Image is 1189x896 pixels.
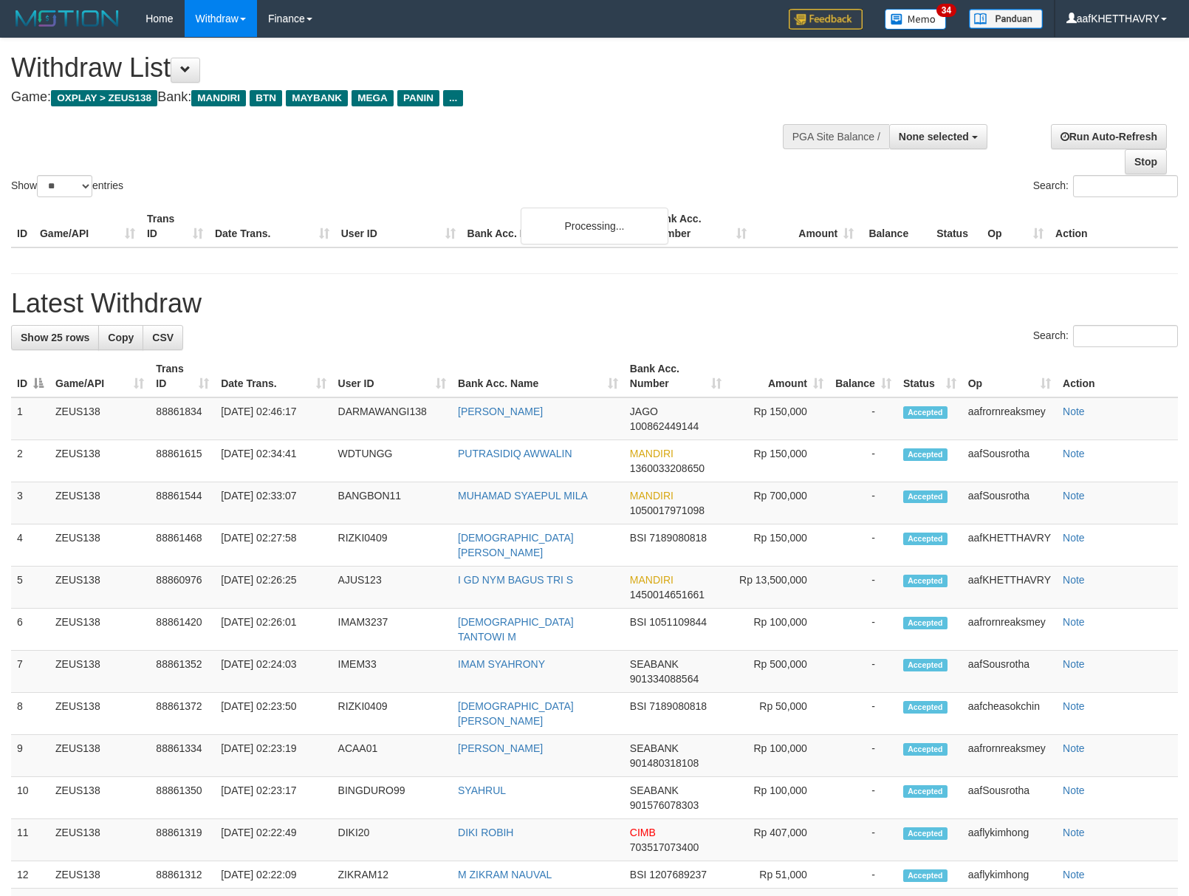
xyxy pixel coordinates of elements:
[11,397,49,440] td: 1
[829,777,897,819] td: -
[727,482,829,524] td: Rp 700,000
[215,693,332,735] td: [DATE] 02:23:50
[458,700,574,727] a: [DEMOGRAPHIC_DATA][PERSON_NAME]
[727,777,829,819] td: Rp 100,000
[108,332,134,343] span: Copy
[903,659,948,671] span: Accepted
[49,355,150,397] th: Game/API: activate to sort column ascending
[630,841,699,853] span: Copy 703517073400 to clipboard
[150,819,215,861] td: 88861319
[630,658,679,670] span: SEABANK
[962,397,1057,440] td: aafrornreaksmey
[903,490,948,503] span: Accepted
[332,651,452,693] td: IMEM33
[332,355,452,397] th: User ID: activate to sort column ascending
[1073,175,1178,197] input: Search:
[630,799,699,811] span: Copy 901576078303 to clipboard
[829,735,897,777] td: -
[215,397,332,440] td: [DATE] 02:46:17
[829,651,897,693] td: -
[452,355,624,397] th: Bank Acc. Name: activate to sort column ascending
[521,208,668,244] div: Processing...
[1063,490,1085,502] a: Note
[829,397,897,440] td: -
[458,658,545,670] a: IMAM SYAHRONY
[630,490,674,502] span: MANDIRI
[332,609,452,651] td: IMAM3237
[11,777,49,819] td: 10
[215,524,332,567] td: [DATE] 02:27:58
[903,827,948,840] span: Accepted
[727,693,829,735] td: Rp 50,000
[829,609,897,651] td: -
[49,440,150,482] td: ZEUS138
[332,735,452,777] td: ACAA01
[1063,532,1085,544] a: Note
[1125,149,1167,174] a: Stop
[11,355,49,397] th: ID: activate to sort column descending
[962,482,1057,524] td: aafSousrotha
[829,861,897,889] td: -
[903,743,948,756] span: Accepted
[215,777,332,819] td: [DATE] 02:23:17
[141,205,209,247] th: Trans ID
[727,819,829,861] td: Rp 407,000
[150,355,215,397] th: Trans ID: activate to sort column ascending
[332,482,452,524] td: BANGBON11
[150,651,215,693] td: 88861352
[962,567,1057,609] td: aafKHETTHAVRY
[49,609,150,651] td: ZEUS138
[727,397,829,440] td: Rp 150,000
[981,205,1049,247] th: Op
[962,524,1057,567] td: aafKHETTHAVRY
[630,869,647,880] span: BSI
[630,448,674,459] span: MANDIRI
[885,9,947,30] img: Button%20Memo.svg
[630,532,647,544] span: BSI
[215,482,332,524] td: [DATE] 02:33:07
[458,827,513,838] a: DIKI ROBIH
[829,482,897,524] td: -
[11,524,49,567] td: 4
[49,397,150,440] td: ZEUS138
[1063,742,1085,754] a: Note
[98,325,143,350] a: Copy
[624,355,728,397] th: Bank Acc. Number: activate to sort column ascending
[903,575,948,587] span: Accepted
[727,651,829,693] td: Rp 500,000
[49,524,150,567] td: ZEUS138
[727,735,829,777] td: Rp 100,000
[11,693,49,735] td: 8
[1063,406,1085,417] a: Note
[645,205,753,247] th: Bank Acc. Number
[458,532,574,558] a: [DEMOGRAPHIC_DATA][PERSON_NAME]
[150,777,215,819] td: 88861350
[1063,448,1085,459] a: Note
[903,617,948,629] span: Accepted
[649,869,707,880] span: Copy 1207689237 to clipboard
[962,609,1057,651] td: aafrornreaksmey
[1033,325,1178,347] label: Search:
[458,406,543,417] a: [PERSON_NAME]
[215,819,332,861] td: [DATE] 02:22:49
[143,325,183,350] a: CSV
[630,700,647,712] span: BSI
[49,482,150,524] td: ZEUS138
[458,784,506,796] a: SYAHRUL
[49,651,150,693] td: ZEUS138
[150,440,215,482] td: 88861615
[458,574,573,586] a: I GD NYM BAGUS TRI S
[458,869,552,880] a: M ZIKRAM NAUVAL
[11,90,778,105] h4: Game: Bank:
[1051,124,1167,149] a: Run Auto-Refresh
[49,693,150,735] td: ZEUS138
[150,482,215,524] td: 88861544
[332,861,452,889] td: ZIKRAM12
[49,777,150,819] td: ZEUS138
[1063,616,1085,628] a: Note
[215,567,332,609] td: [DATE] 02:26:25
[11,289,1178,318] h1: Latest Withdraw
[352,90,394,106] span: MEGA
[458,490,588,502] a: MUHAMAD SYAEPUL MILA
[215,440,332,482] td: [DATE] 02:34:41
